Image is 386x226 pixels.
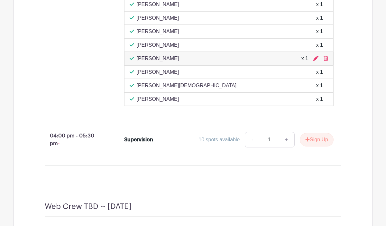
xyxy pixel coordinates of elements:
[316,68,323,76] div: x 1
[34,129,114,150] p: 04:00 pm - 05:30 pm
[137,82,237,89] p: [PERSON_NAME][DEMOGRAPHIC_DATA]
[137,55,179,62] p: [PERSON_NAME]
[137,41,179,49] p: [PERSON_NAME]
[316,14,323,22] div: x 1
[198,136,240,144] div: 10 spots available
[137,14,179,22] p: [PERSON_NAME]
[58,141,60,146] span: -
[137,1,179,8] p: [PERSON_NAME]
[316,95,323,103] div: x 1
[316,82,323,89] div: x 1
[300,133,334,146] button: Sign Up
[124,136,153,144] div: Supervision
[279,132,295,147] a: +
[301,55,308,62] div: x 1
[137,28,179,35] p: [PERSON_NAME]
[316,28,323,35] div: x 1
[316,1,323,8] div: x 1
[137,68,179,76] p: [PERSON_NAME]
[316,41,323,49] div: x 1
[137,95,179,103] p: [PERSON_NAME]
[245,132,260,147] a: -
[45,202,132,211] h4: Web Crew TBD -- [DATE]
